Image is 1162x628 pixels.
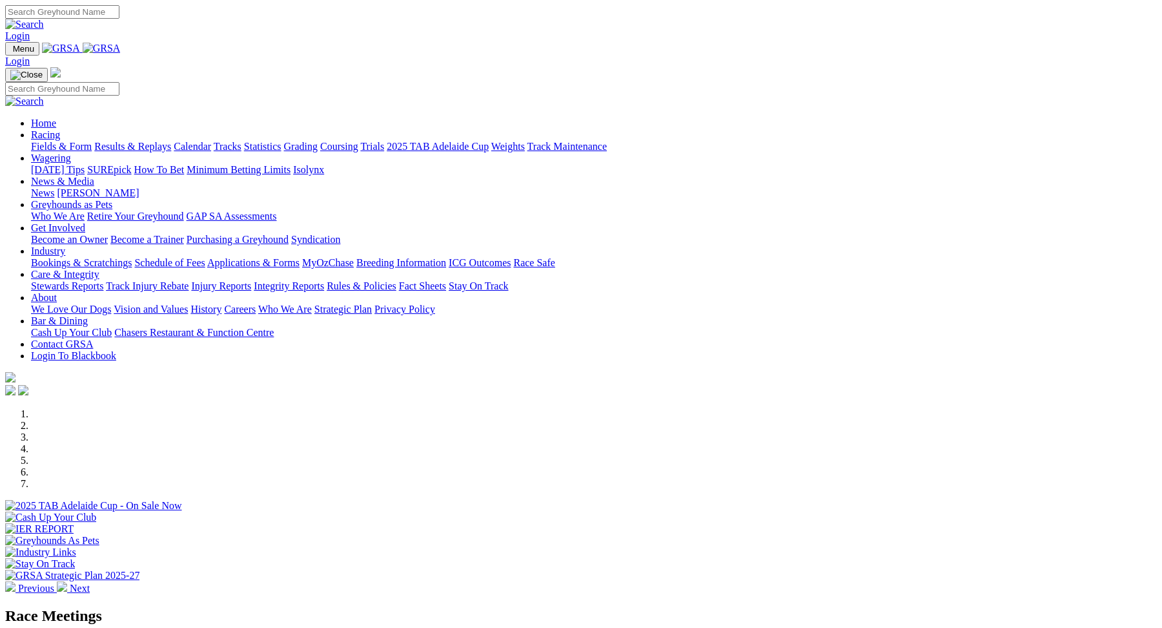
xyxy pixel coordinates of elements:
img: Industry Links [5,547,76,558]
a: Login To Blackbook [31,350,116,361]
a: Results & Replays [94,141,171,152]
div: Wagering [31,164,1157,176]
a: Get Involved [31,222,85,233]
a: Grading [284,141,318,152]
img: IER REPORT [5,523,74,535]
div: Care & Integrity [31,280,1157,292]
img: GRSA Strategic Plan 2025-27 [5,570,139,581]
a: Wagering [31,152,71,163]
img: twitter.svg [18,385,28,395]
input: Search [5,5,119,19]
img: Greyhounds As Pets [5,535,99,547]
a: Breeding Information [356,257,446,268]
a: Schedule of Fees [134,257,205,268]
a: Who We Are [31,211,85,222]
span: Next [70,583,90,594]
a: Isolynx [293,164,324,175]
img: Search [5,96,44,107]
a: Stay On Track [449,280,508,291]
div: Greyhounds as Pets [31,211,1157,222]
span: Menu [13,44,34,54]
a: Purchasing a Greyhound [187,234,289,245]
a: ICG Outcomes [449,257,511,268]
a: Vision and Values [114,304,188,315]
a: Track Injury Rebate [106,280,189,291]
a: [DATE] Tips [31,164,85,175]
a: Injury Reports [191,280,251,291]
a: Contact GRSA [31,339,93,350]
img: GRSA [83,43,121,54]
button: Toggle navigation [5,68,48,82]
a: Careers [224,304,256,315]
img: logo-grsa-white.png [5,372,15,382]
a: Become an Owner [31,234,108,245]
a: Bookings & Scratchings [31,257,132,268]
a: Privacy Policy [374,304,435,315]
a: Race Safe [513,257,555,268]
a: Cash Up Your Club [31,327,112,338]
a: 2025 TAB Adelaide Cup [387,141,489,152]
a: Login [5,56,30,67]
a: Industry [31,246,65,256]
img: Search [5,19,44,30]
h2: Race Meetings [5,607,1157,625]
a: Tracks [214,141,241,152]
a: Previous [5,583,57,594]
a: Fact Sheets [399,280,446,291]
a: Minimum Betting Limits [187,164,290,175]
img: GRSA [42,43,80,54]
img: chevron-right-pager-white.svg [57,581,67,592]
img: chevron-left-pager-white.svg [5,581,15,592]
div: Get Involved [31,234,1157,246]
a: Trials [360,141,384,152]
a: Chasers Restaurant & Function Centre [114,327,274,338]
a: Integrity Reports [254,280,324,291]
a: Bar & Dining [31,315,88,326]
a: Home [31,118,56,129]
a: Weights [491,141,525,152]
a: GAP SA Assessments [187,211,277,222]
img: Stay On Track [5,558,75,570]
a: Coursing [320,141,358,152]
a: [PERSON_NAME] [57,187,139,198]
a: Who We Are [258,304,312,315]
img: Close [10,70,43,80]
a: News & Media [31,176,94,187]
a: About [31,292,57,303]
a: Retire Your Greyhound [87,211,184,222]
img: 2025 TAB Adelaide Cup - On Sale Now [5,500,182,512]
a: News [31,187,54,198]
a: Become a Trainer [110,234,184,245]
a: Racing [31,129,60,140]
img: Cash Up Your Club [5,512,96,523]
a: MyOzChase [302,257,354,268]
img: logo-grsa-white.png [50,67,61,78]
img: facebook.svg [5,385,15,395]
a: Stewards Reports [31,280,103,291]
a: How To Bet [134,164,185,175]
a: Care & Integrity [31,269,99,280]
a: Greyhounds as Pets [31,199,112,210]
a: Fields & Form [31,141,92,152]
a: Login [5,30,30,41]
button: Toggle navigation [5,42,39,56]
a: Strategic Plan [314,304,372,315]
span: Previous [18,583,54,594]
div: About [31,304,1157,315]
a: SUREpick [87,164,131,175]
input: Search [5,82,119,96]
a: Syndication [291,234,340,245]
div: Industry [31,257,1157,269]
a: Rules & Policies [327,280,396,291]
a: We Love Our Dogs [31,304,111,315]
a: History [190,304,221,315]
a: Track Maintenance [527,141,607,152]
a: Next [57,583,90,594]
a: Applications & Forms [207,257,300,268]
a: Calendar [174,141,211,152]
a: Statistics [244,141,281,152]
div: News & Media [31,187,1157,199]
div: Racing [31,141,1157,152]
div: Bar & Dining [31,327,1157,339]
